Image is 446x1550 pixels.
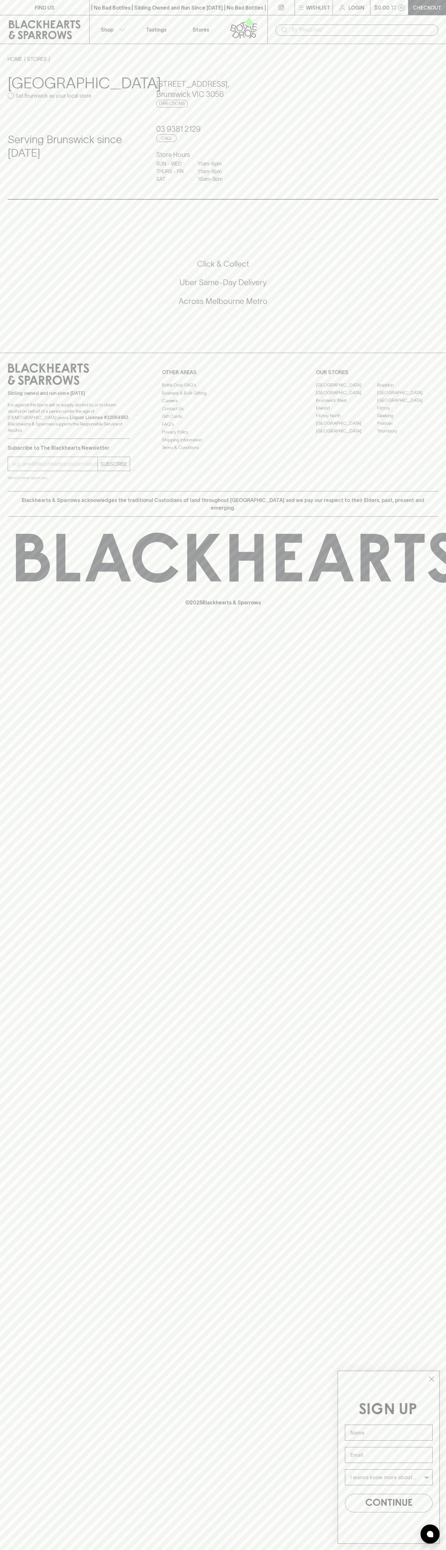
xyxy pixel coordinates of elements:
[162,368,284,376] p: OTHER AREAS
[8,74,141,92] h3: [GEOGRAPHIC_DATA]
[156,100,188,107] a: Directions
[316,427,377,435] a: [GEOGRAPHIC_DATA]
[8,390,130,396] p: Sibling owned and run since [DATE]
[98,457,130,471] button: SUBSCRIBE
[162,436,284,444] a: Shipping Information
[377,381,438,389] a: Braddon
[8,402,130,433] p: It is against the law to sell or supply alcohol to, or to obtain alcohol on behalf of a person un...
[377,389,438,396] a: [GEOGRAPHIC_DATA]
[8,277,438,288] h5: Uber Same-Day Delivery
[156,79,289,100] h5: [STREET_ADDRESS] , Brunswick VIC 3056
[8,475,130,481] p: We will never spam you
[156,134,177,142] a: Call
[198,175,230,183] p: 10am - 9pm
[8,133,141,160] h4: Serving Brunswick since [DATE]
[156,167,188,175] p: THURS - FRI
[162,405,284,412] a: Contact Us
[423,1470,430,1485] button: Show Options
[162,397,284,405] a: Careers
[179,15,223,44] a: Stores
[70,415,128,420] strong: Liquor License #32064953
[198,160,230,167] p: 11am - 8pm
[16,92,91,100] p: Set Brunswick as your local store
[8,259,438,269] h5: Click & Collect
[156,175,188,183] p: SAT
[348,4,364,11] p: Login
[90,15,134,44] button: Shop
[13,459,98,469] input: e.g. jane@blackheartsandsparrows.com.au
[377,427,438,435] a: Thornbury
[413,4,442,11] p: Checkout
[306,4,330,11] p: Wishlist
[377,419,438,427] a: Prahran
[350,1470,423,1485] input: I wanna know more about...
[377,396,438,404] a: [GEOGRAPHIC_DATA]
[198,167,230,175] p: 11am - 9pm
[331,1364,446,1550] div: FLYOUT Form
[162,413,284,420] a: Gift Cards
[316,412,377,419] a: Fitzroy North
[162,444,284,452] a: Terms & Conditions
[8,233,438,340] div: Call to action block
[162,420,284,428] a: FAQ's
[162,381,284,389] a: Bottle Drop FAQ's
[8,444,130,452] p: Subscribe to The Blackhearts Newsletter
[193,26,209,33] p: Stores
[156,150,289,160] h6: Store Hours
[400,6,403,9] p: 0
[8,56,22,62] a: HOME
[134,15,179,44] a: Tastings
[291,25,433,35] input: Try "Pinot noir"
[316,368,438,376] p: OUR STORES
[345,1494,433,1512] button: CONTINUE
[156,160,188,167] p: SUN - WED
[162,428,284,436] a: Privacy Policy
[316,381,377,389] a: [GEOGRAPHIC_DATA]
[316,404,377,412] a: Elwood
[316,389,377,396] a: [GEOGRAPHIC_DATA]
[8,296,438,306] h5: Across Melbourne Metro
[100,460,127,468] p: SUBSCRIBE
[359,1403,417,1417] span: SIGN UP
[377,412,438,419] a: Geelong
[427,1531,433,1537] img: bubble-icon
[377,404,438,412] a: Fitzroy
[27,56,47,62] a: STORES
[316,396,377,404] a: Brunswick West
[345,1447,433,1463] input: Email
[316,419,377,427] a: [GEOGRAPHIC_DATA]
[156,124,289,134] h5: 03 9381 2129
[12,496,434,512] p: Blackhearts & Sparrows acknowledges the traditional Custodians of land throughout [GEOGRAPHIC_DAT...
[426,1373,437,1384] button: Close dialog
[345,1425,433,1441] input: Name
[146,26,166,33] p: Tastings
[101,26,113,33] p: Shop
[162,389,284,397] a: Business & Bulk Gifting
[35,4,55,11] p: FIND US
[374,4,390,11] p: $0.00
